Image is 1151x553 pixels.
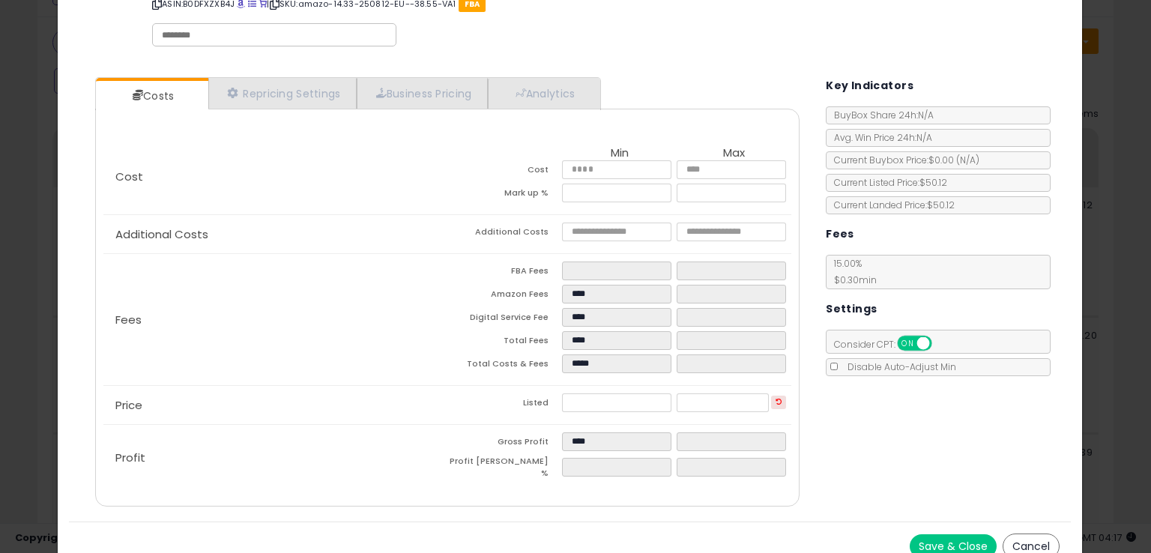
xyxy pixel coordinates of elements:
[103,452,447,464] p: Profit
[103,229,447,241] p: Additional Costs
[488,78,599,109] a: Analytics
[928,154,979,166] span: $0.00
[447,354,562,378] td: Total Costs & Fees
[447,160,562,184] td: Cost
[103,314,447,326] p: Fees
[898,337,917,350] span: ON
[447,223,562,246] td: Additional Costs
[208,78,357,109] a: Repricing Settings
[827,338,952,351] span: Consider CPT:
[562,147,677,160] th: Min
[447,331,562,354] td: Total Fees
[103,399,447,411] p: Price
[447,393,562,417] td: Listed
[827,274,877,286] span: $0.30 min
[930,337,954,350] span: OFF
[827,154,979,166] span: Current Buybox Price:
[827,109,934,121] span: BuyBox Share 24h: N/A
[447,432,562,456] td: Gross Profit
[826,225,854,244] h5: Fees
[357,78,488,109] a: Business Pricing
[447,262,562,285] td: FBA Fees
[447,184,562,207] td: Mark up %
[840,360,956,373] span: Disable Auto-Adjust Min
[447,456,562,483] td: Profit [PERSON_NAME] %
[827,131,932,144] span: Avg. Win Price 24h: N/A
[827,257,877,286] span: 15.00 %
[827,199,955,211] span: Current Landed Price: $50.12
[956,154,979,166] span: ( N/A )
[103,171,447,183] p: Cost
[96,81,207,111] a: Costs
[677,147,791,160] th: Max
[826,300,877,318] h5: Settings
[826,76,913,95] h5: Key Indicators
[447,308,562,331] td: Digital Service Fee
[827,176,947,189] span: Current Listed Price: $50.12
[447,285,562,308] td: Amazon Fees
